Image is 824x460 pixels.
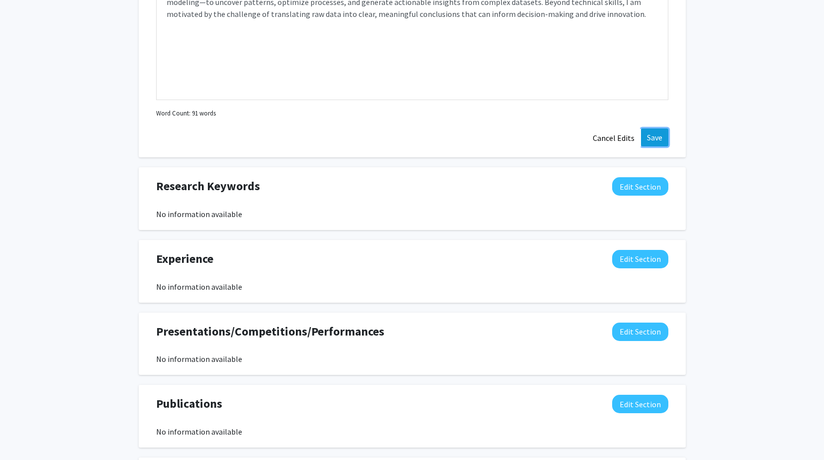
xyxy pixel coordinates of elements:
[156,353,668,365] div: No information available
[156,281,668,293] div: No information available
[612,323,668,341] button: Edit Presentations/Competitions/Performances
[612,177,668,196] button: Edit Research Keywords
[156,250,213,268] span: Experience
[156,177,260,195] span: Research Keywords
[156,109,216,118] small: Word Count: 91 words
[612,395,668,413] button: Edit Publications
[7,415,42,453] iframe: Chat
[641,128,668,146] button: Save
[156,426,668,438] div: No information available
[586,128,641,147] button: Cancel Edits
[612,250,668,268] button: Edit Experience
[156,323,384,341] span: Presentations/Competitions/Performances
[156,208,668,220] div: No information available
[156,395,222,413] span: Publications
